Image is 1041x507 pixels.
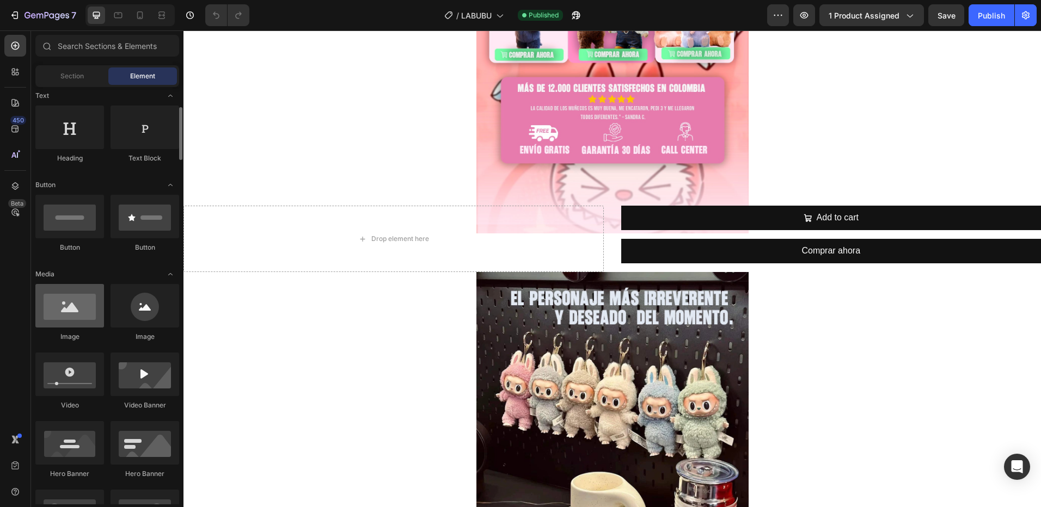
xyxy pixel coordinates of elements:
span: LABUBU [461,10,492,21]
button: 7 [4,4,81,26]
span: Published [529,10,559,20]
span: Toggle open [162,265,179,283]
div: Image [111,332,179,342]
button: Save [928,4,964,26]
div: Video Banner [111,400,179,410]
div: Video [35,400,104,410]
div: Beta [8,199,26,208]
div: Text Block [111,153,179,163]
div: 450 [10,116,26,125]
p: 7 [71,9,76,22]
div: Publish [978,10,1005,21]
iframe: Design area [183,30,1041,507]
div: Image [35,332,104,342]
button: 1 product assigned [819,4,924,26]
button: Comprar ahora [438,208,858,233]
button: Add to cart [438,175,858,200]
div: Button [111,243,179,252]
span: Section [60,71,84,81]
span: Media [35,269,54,279]
span: 1 product assigned [829,10,899,21]
div: Button [35,243,104,252]
div: Open Intercom Messenger [1004,454,1030,480]
span: / [456,10,459,21]
div: Drop element here [188,204,246,213]
div: Add to cart [633,180,675,195]
span: Text [35,91,49,101]
input: Search Sections & Elements [35,35,179,57]
div: Hero Banner [35,469,104,479]
span: Element [130,71,155,81]
div: Comprar ahora [618,213,677,228]
span: Save [938,11,956,20]
span: Button [35,180,56,190]
div: Heading [35,153,104,163]
span: Toggle open [162,87,179,104]
span: Toggle open [162,176,179,194]
button: Publish [969,4,1014,26]
div: Hero Banner [111,469,179,479]
div: Undo/Redo [205,4,249,26]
